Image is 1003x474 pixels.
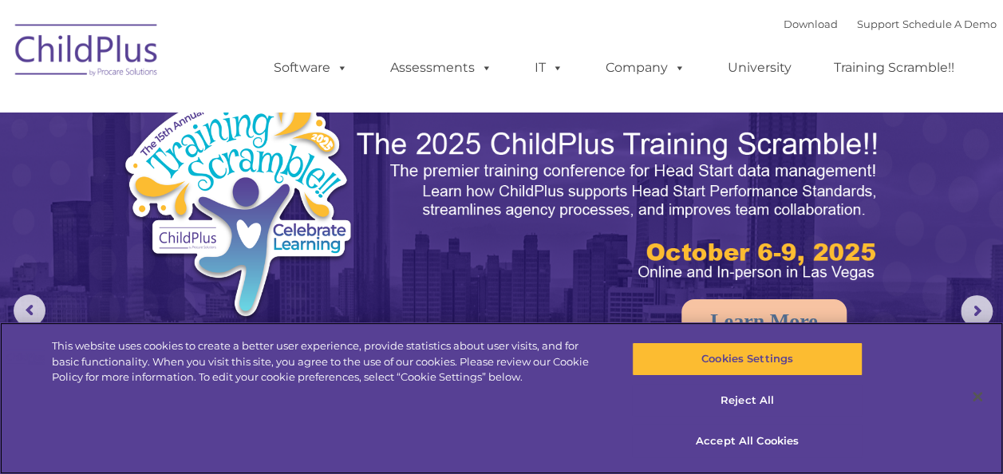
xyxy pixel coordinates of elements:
a: Software [258,52,364,84]
a: University [712,52,808,84]
div: This website uses cookies to create a better user experience, provide statistics about user visit... [52,338,602,385]
font: | [784,18,997,30]
a: Schedule A Demo [902,18,997,30]
a: Training Scramble!! [818,52,970,84]
button: Reject All [632,384,863,417]
button: Accept All Cookies [632,425,863,458]
button: Cookies Settings [632,342,863,376]
a: Company [590,52,701,84]
a: Assessments [374,52,508,84]
a: Download [784,18,838,30]
span: Last name [222,105,270,117]
a: Learn More [681,299,847,344]
span: Phone number [222,171,290,183]
a: Support [857,18,899,30]
button: Close [960,379,995,414]
a: IT [519,52,579,84]
img: ChildPlus by Procare Solutions [7,13,167,93]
